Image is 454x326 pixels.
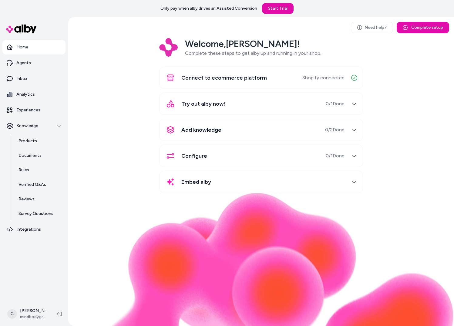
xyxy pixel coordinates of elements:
button: C[PERSON_NAME]mindbodygreen [4,304,52,324]
button: Configure0/1Done [163,149,359,163]
span: Connect to ecommerce platform [181,74,267,82]
img: Logo [159,38,178,57]
a: Inbox [2,71,66,86]
span: C [7,309,17,319]
p: Products [18,138,37,144]
img: alby Bubble [68,192,454,326]
p: Survey Questions [18,211,53,217]
p: Rules [18,167,29,173]
a: Start Trial [262,3,294,14]
a: Rules [12,163,66,177]
p: Integrations [16,226,41,232]
button: Embed alby [163,175,359,189]
p: Agents [16,60,31,66]
p: Verified Q&As [18,182,46,188]
p: Knowledge [16,123,38,129]
button: Knowledge [2,119,66,133]
a: Experiences [2,103,66,117]
h2: Welcome, [PERSON_NAME] ! [185,38,321,50]
span: Embed alby [181,178,211,186]
span: Add knowledge [181,126,221,134]
a: Home [2,40,66,54]
span: mindbodygreen [20,314,47,320]
p: [PERSON_NAME] [20,308,47,314]
button: Add knowledge0/2Done [163,123,359,137]
span: 0 / 1 Done [326,152,345,160]
p: Only pay when alby drives an Assisted Conversion [160,5,257,12]
span: 0 / 1 Done [326,100,345,107]
p: Documents [18,153,42,159]
a: Need help? [351,22,393,33]
a: Documents [12,148,66,163]
button: Try out alby now!0/1Done [163,97,359,111]
span: 0 / 2 Done [325,126,345,133]
span: Complete these steps to get alby up and running in your shop. [185,50,321,56]
p: Experiences [16,107,40,113]
a: Analytics [2,87,66,102]
p: Inbox [16,76,27,82]
p: Reviews [18,196,35,202]
span: Shopify connected [302,74,345,81]
a: Integrations [2,222,66,237]
a: Products [12,134,66,148]
p: Analytics [16,91,35,97]
img: alby Logo [6,25,36,33]
a: Survey Questions [12,206,66,221]
a: Verified Q&As [12,177,66,192]
button: Complete setup [397,22,449,33]
a: Reviews [12,192,66,206]
span: Try out alby now! [181,100,226,108]
a: Agents [2,56,66,70]
p: Home [16,44,28,50]
span: Configure [181,152,207,160]
button: Connect to ecommerce platformShopify connected [163,71,359,85]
